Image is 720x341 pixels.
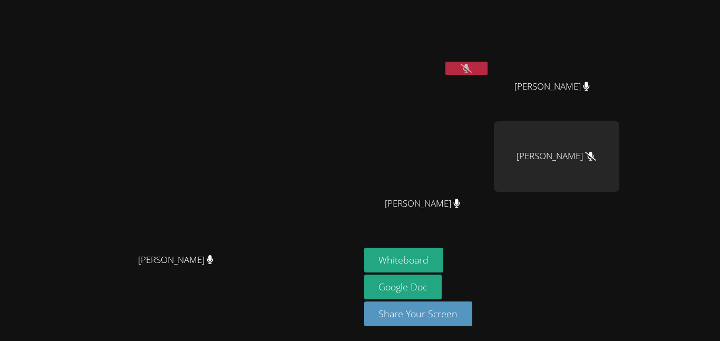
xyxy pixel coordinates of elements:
[364,275,442,299] a: Google Doc
[385,196,460,211] span: [PERSON_NAME]
[364,248,444,272] button: Whiteboard
[514,79,590,94] span: [PERSON_NAME]
[494,121,619,192] div: [PERSON_NAME]
[138,252,213,268] span: [PERSON_NAME]
[364,301,473,326] button: Share Your Screen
